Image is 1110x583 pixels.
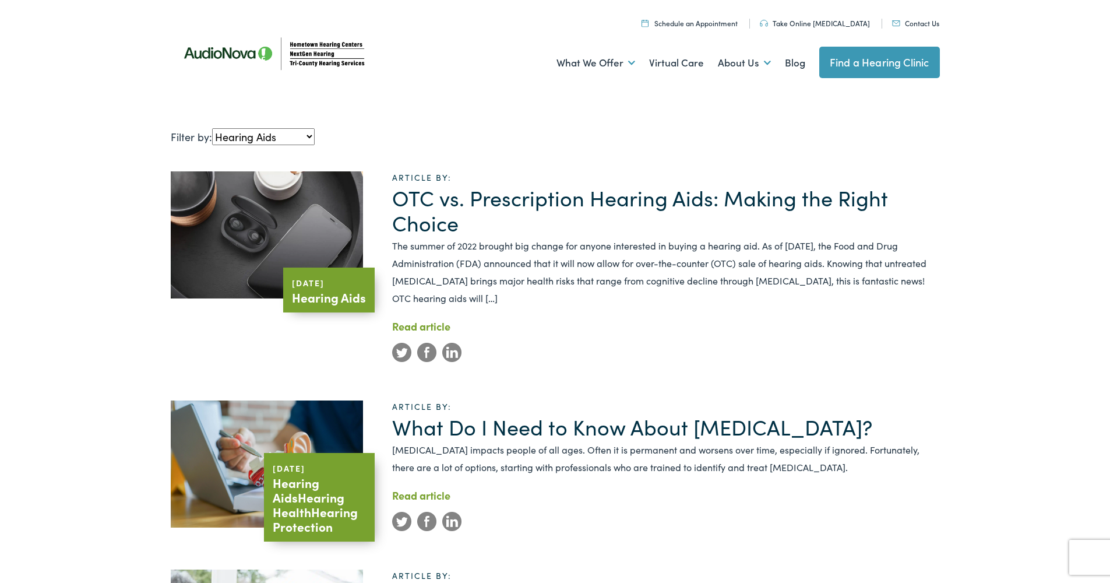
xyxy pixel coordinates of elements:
p: ARTICLE BY: [392,171,940,183]
a: A pair of over-the-counter (OTC) hearing aids in their carrying case [171,288,363,303]
time: [DATE] [292,277,325,289]
a: Virtual Care [649,41,704,85]
time: [DATE] [273,462,305,474]
img: utility icon [892,20,900,26]
a: Contact Us [892,18,939,28]
div: Filter by: [171,128,940,145]
img: Twitter social media icon in SVG format [392,512,411,531]
p: [MEDICAL_DATA] impacts people of all ages. Often it is permanent and worsens over time, especiall... [392,441,940,476]
a: About Us [718,41,771,85]
a: Hearing Health [273,489,344,521]
a: OTC vs. Prescription Hearing Aids: Making the Right Choice [392,182,888,237]
img: Facebook social media icon in SVG format [417,343,436,362]
img: utility icon [642,19,649,27]
a: Hearing Aids [273,474,319,506]
img: LinkedIn social media icon in SVG format [442,512,461,531]
a: Schedule an Appointment [642,18,738,28]
a: Find a Hearing Clinic [819,47,940,78]
img: Twitter social media icon in SVG format [392,343,411,362]
a: Blog [785,41,805,85]
img: A 3D diagram of an inner ear used to explain hearing health at Tri-County Hearing in Florida. [171,401,363,528]
p: The summer of 2022 brought big change for anyone interested in buying a hearing aid. As of [DATE]... [392,237,940,307]
a: Read article [392,488,450,503]
a: Hearing Protection [273,503,358,535]
a: Take Online [MEDICAL_DATA] [760,18,870,28]
a: Hearing Aids [292,289,366,306]
img: utility icon [760,20,768,27]
p: ARTICLE BY: [392,570,940,581]
img: A pair of over-the-counter (OTC) hearing aids in their carrying case [171,171,363,300]
img: Facebook social media icon in SVG format [417,512,436,531]
a: Read article [392,319,450,333]
p: ARTICLE BY: [392,401,940,412]
img: LinkedIn social media icon in SVG format [442,343,461,362]
a: What We Offer [556,41,635,85]
a: What Do I Need to Know About [MEDICAL_DATA]? [392,412,872,441]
